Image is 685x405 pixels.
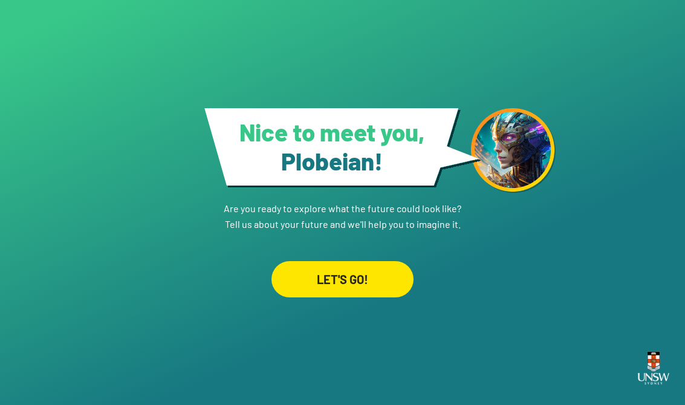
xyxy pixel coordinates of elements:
[224,187,461,232] p: Are you ready to explore what the future could look like? Tell us about your future and we'll hel...
[281,146,383,175] span: Plobeian !
[271,261,414,297] div: LET'S GO!
[633,345,674,392] img: UNSW
[471,108,556,193] img: android
[271,232,414,297] a: LET'S GO!
[221,117,444,175] h1: Nice to meet you,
